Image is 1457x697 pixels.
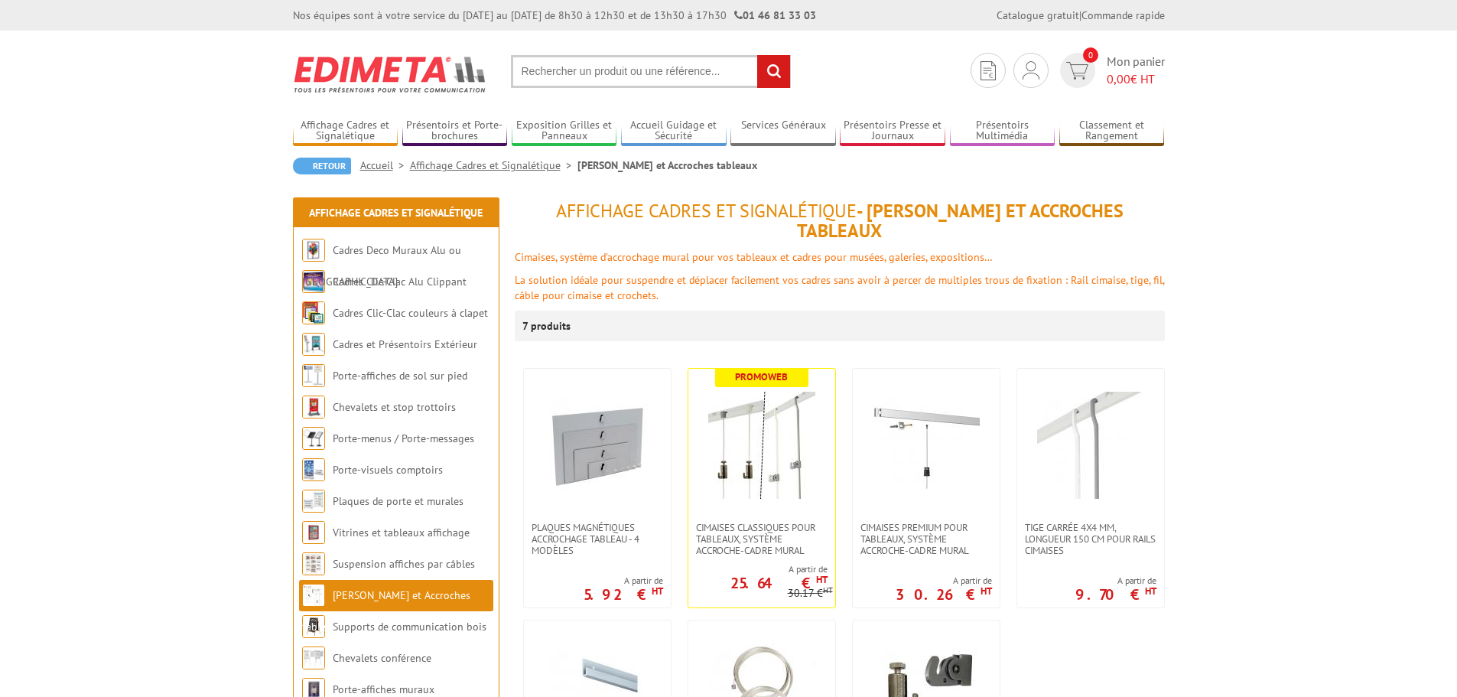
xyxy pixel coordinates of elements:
a: Présentoirs Multimédia [950,119,1055,144]
input: Rechercher un produit ou une référence... [511,55,791,88]
img: devis rapide [1023,61,1039,80]
span: Cimaises CLASSIQUES pour tableaux, système accroche-cadre mural [696,522,828,556]
a: [PERSON_NAME] et Accroches tableaux [302,588,470,633]
div: | [997,8,1165,23]
a: Suspension affiches par câbles [333,557,475,571]
input: rechercher [757,55,790,88]
p: 7 produits [522,311,580,341]
span: A partir de [584,575,663,587]
span: € HT [1107,70,1165,88]
img: Plaques de porte et murales [302,490,325,513]
a: Supports de communication bois [333,620,486,633]
a: Retour [293,158,351,174]
span: A partir de [688,563,828,575]
p: 5.92 € [584,590,663,599]
img: Porte-menus / Porte-messages [302,427,325,450]
a: Plaques magnétiques accrochage tableau - 4 modèles [524,522,671,556]
a: devis rapide 0 Mon panier 0,00€ HT [1056,53,1165,88]
span: Affichage Cadres et Signalétique [556,199,857,223]
a: Présentoirs et Porte-brochures [402,119,508,144]
sup: HT [981,585,992,598]
p: 30.26 € [896,590,992,599]
a: Catalogue gratuit [997,8,1079,22]
a: Cimaises CLASSIQUES pour tableaux, système accroche-cadre mural [688,522,835,556]
sup: HT [823,585,833,595]
a: Commande rapide [1081,8,1165,22]
b: Promoweb [735,370,788,383]
p: 30.17 € [788,588,833,599]
li: [PERSON_NAME] et Accroches tableaux [577,158,757,173]
a: Cadres Deco Muraux Alu ou [GEOGRAPHIC_DATA] [302,243,461,288]
h1: - [PERSON_NAME] et Accroches tableaux [515,201,1165,242]
a: Plaques de porte et murales [333,494,463,508]
span: Tige carrée 4x4 mm, longueur 150 cm pour rails cimaises [1025,522,1156,556]
a: Cadres Clic-Clac Alu Clippant [333,275,467,288]
a: Exposition Grilles et Panneaux [512,119,617,144]
img: Chevalets conférence [302,647,325,669]
span: A partir de [896,575,992,587]
img: Suspension affiches par câbles [302,552,325,575]
a: Services Généraux [730,119,836,144]
p: 25.64 € [730,578,828,588]
span: Plaques magnétiques accrochage tableau - 4 modèles [532,522,663,556]
img: Cadres Clic-Clac couleurs à clapet [302,301,325,324]
a: Chevalets conférence [333,651,431,665]
a: Porte-affiches de sol sur pied [333,369,467,383]
span: 0,00 [1107,71,1130,86]
sup: HT [652,585,663,598]
img: Cadres Deco Muraux Alu ou Bois [302,239,325,262]
span: Cimaises PREMIUM pour tableaux, système accroche-cadre mural [860,522,992,556]
img: Cimaises et Accroches tableaux [302,584,325,607]
font: La solution idéale pour suspendre et déplacer facilement vos cadres sans avoir à percer de multip... [515,273,1164,302]
a: Cadres et Présentoirs Extérieur [333,337,477,351]
span: A partir de [1075,575,1156,587]
a: Accueil [360,158,410,172]
font: Cimaises, système d’accrochage mural pour vos tableaux et cadres pour musées, galeries, expositions… [515,250,993,264]
a: Cimaises PREMIUM pour tableaux, système accroche-cadre mural [853,522,1000,556]
img: Tige carrée 4x4 mm, longueur 150 cm pour rails cimaises [1037,392,1144,499]
span: 0 [1083,47,1098,63]
img: Cimaises PREMIUM pour tableaux, système accroche-cadre mural [873,392,980,499]
img: Chevalets et stop trottoirs [302,396,325,419]
sup: HT [1145,585,1156,598]
img: Porte-affiches de sol sur pied [302,364,325,387]
sup: HT [816,573,828,586]
img: Vitrines et tableaux affichage [302,521,325,544]
a: Tige carrée 4x4 mm, longueur 150 cm pour rails cimaises [1017,522,1164,556]
p: 9.70 € [1075,590,1156,599]
img: Cimaises CLASSIQUES pour tableaux, système accroche-cadre mural [708,392,815,499]
img: Cadres et Présentoirs Extérieur [302,333,325,356]
a: Chevalets et stop trottoirs [333,400,456,414]
a: Affichage Cadres et Signalétique [410,158,577,172]
strong: 01 46 81 33 03 [734,8,816,22]
img: Plaques magnétiques accrochage tableau - 4 modèles [544,392,651,499]
a: Porte-visuels comptoirs [333,463,443,477]
span: Mon panier [1107,53,1165,88]
a: Affichage Cadres et Signalétique [293,119,398,144]
a: Accueil Guidage et Sécurité [621,119,727,144]
a: Classement et Rangement [1059,119,1165,144]
div: Nos équipes sont à votre service du [DATE] au [DATE] de 8h30 à 12h30 et de 13h30 à 17h30 [293,8,816,23]
img: devis rapide [1066,62,1088,80]
img: Porte-visuels comptoirs [302,458,325,481]
img: Edimeta [293,46,488,103]
a: Cadres Clic-Clac couleurs à clapet [333,306,488,320]
a: Porte-menus / Porte-messages [333,432,474,445]
img: devis rapide [981,61,996,80]
a: Vitrines et tableaux affichage [333,526,470,539]
a: Porte-affiches muraux [333,682,434,696]
a: Affichage Cadres et Signalétique [309,206,483,220]
a: Présentoirs Presse et Journaux [840,119,945,144]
